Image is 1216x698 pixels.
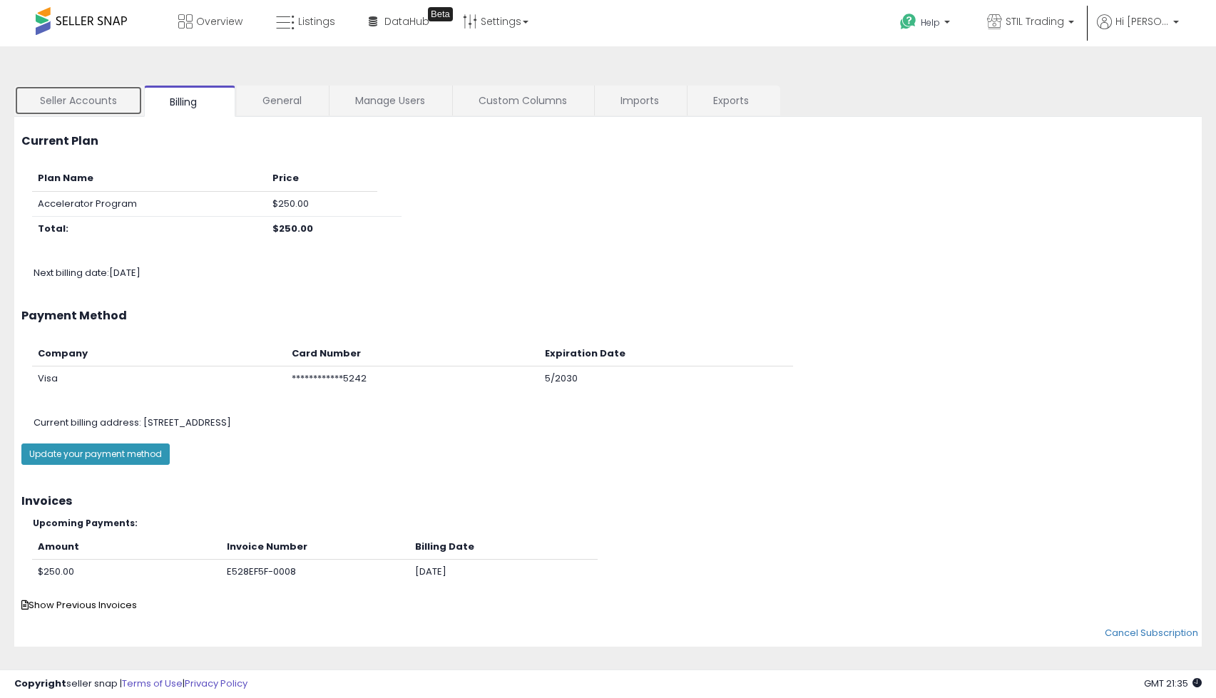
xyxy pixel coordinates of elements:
[921,16,940,29] span: Help
[539,366,793,391] td: 5/2030
[329,86,451,116] a: Manage Users
[1105,626,1198,640] a: Cancel Subscription
[32,560,221,585] td: $250.00
[21,135,1195,148] h3: Current Plan
[221,560,409,585] td: E528EF5F-0008
[38,222,68,235] b: Total:
[688,86,779,116] a: Exports
[267,166,377,191] th: Price
[185,677,247,690] a: Privacy Policy
[409,535,598,560] th: Billing Date
[32,166,267,191] th: Plan Name
[1144,677,1202,690] span: 2025-09-15 21:35 GMT
[32,191,267,217] td: Accelerator Program
[21,443,170,465] button: Update your payment method
[1006,14,1064,29] span: STIL Trading
[34,416,141,429] span: Current billing address:
[428,7,453,21] div: Tooltip anchor
[144,86,235,117] a: Billing
[539,342,793,366] th: Expiration Date
[889,2,964,46] a: Help
[14,86,143,116] a: Seller Accounts
[384,14,429,29] span: DataHub
[32,342,286,366] th: Company
[14,677,247,691] div: seller snap | |
[32,535,221,560] th: Amount
[286,342,540,366] th: Card Number
[595,86,685,116] a: Imports
[1115,14,1169,29] span: Hi [PERSON_NAME]
[298,14,335,29] span: Listings
[196,14,242,29] span: Overview
[237,86,327,116] a: General
[409,560,598,585] td: [DATE]
[32,366,286,391] td: Visa
[221,535,409,560] th: Invoice Number
[453,86,593,116] a: Custom Columns
[1097,14,1179,46] a: Hi [PERSON_NAME]
[122,677,183,690] a: Terms of Use
[272,222,313,235] b: $250.00
[21,309,1195,322] h3: Payment Method
[267,191,377,217] td: $250.00
[33,518,1195,528] h5: Upcoming Payments:
[21,598,137,612] span: Show Previous Invoices
[21,495,1195,508] h3: Invoices
[14,677,66,690] strong: Copyright
[899,13,917,31] i: Get Help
